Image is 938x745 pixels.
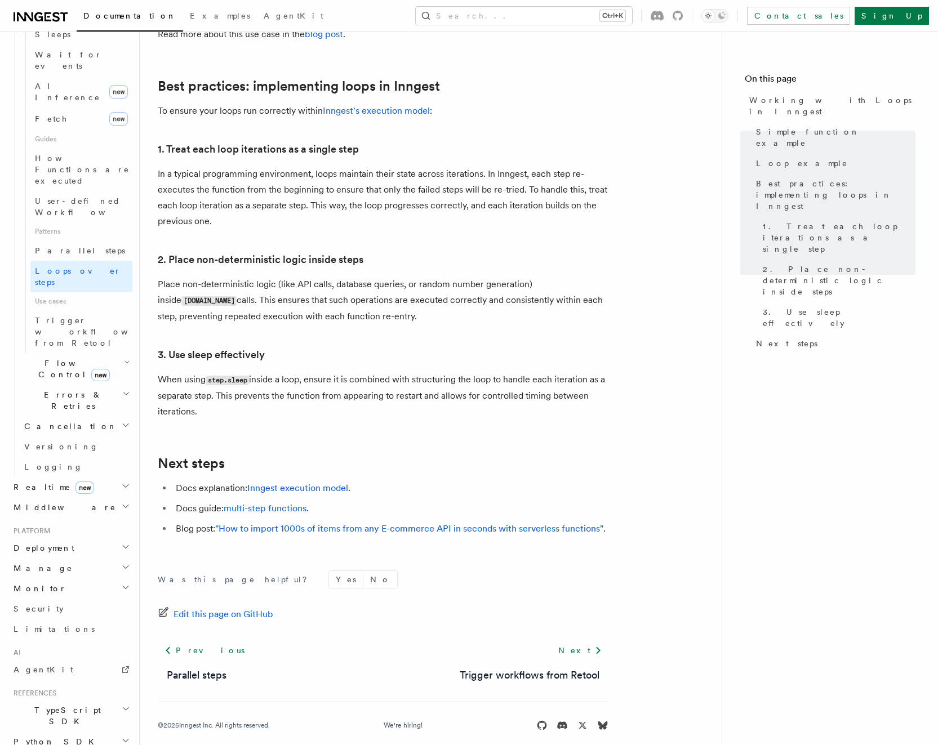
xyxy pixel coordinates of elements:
[763,306,915,329] span: 3. Use sleep effectively
[215,523,603,534] a: "How to import 1000s of items from any E-commerce API in seconds with serverless functions"
[30,240,132,261] a: Parallel steps
[158,372,608,420] p: When using inside a loop, ensure it is combined with structuring the loop to handle each iteratio...
[30,261,132,292] a: Loops over steps
[323,105,430,116] a: Inngest's execution model
[9,583,66,594] span: Monitor
[172,501,608,516] li: Docs guide: .
[752,153,915,173] a: Loop example
[35,82,100,102] span: AI Inference
[758,302,915,333] a: 3. Use sleep effectively
[756,178,915,212] span: Best practices: implementing loops in Inngest
[158,640,251,661] a: Previous
[158,276,608,324] p: Place non-deterministic logic (like API calls, database queries, or random number generation) ins...
[264,11,323,20] span: AgentKit
[363,571,397,588] button: No
[158,606,273,622] a: Edit this page on GitHub
[745,72,915,90] h4: On this page
[247,483,348,493] a: Inngest execution model
[552,640,608,661] a: Next
[747,7,850,25] a: Contact sales
[75,481,94,494] span: new
[30,148,132,191] a: How Functions are executed
[9,648,21,657] span: AI
[35,114,68,123] span: Fetch
[35,30,70,39] span: Sleeps
[9,497,132,518] button: Middleware
[30,44,132,76] a: Wait for events
[9,689,56,698] span: References
[416,7,632,25] button: Search...Ctrl+K
[91,369,110,381] span: new
[30,24,132,44] a: Sleeps
[9,558,132,578] button: Manage
[35,197,136,217] span: User-defined Workflows
[181,296,237,306] code: [DOMAIN_NAME]
[30,310,132,353] a: Trigger workflows from Retool
[752,173,915,216] a: Best practices: implementing loops in Inngest
[158,456,225,471] a: Next steps
[109,112,128,126] span: new
[384,721,423,730] a: We're hiring!
[701,9,728,23] button: Toggle dark mode
[752,122,915,153] a: Simple function example
[9,619,132,639] a: Limitations
[20,416,132,436] button: Cancellation
[14,624,95,634] span: Limitations
[35,50,102,70] span: Wait for events
[9,599,132,619] a: Security
[9,659,132,680] a: AgentKit
[167,667,226,683] a: Parallel steps
[30,130,132,148] span: Guides
[109,85,128,99] span: new
[77,3,183,32] a: Documentation
[600,10,625,21] kbd: Ctrl+K
[756,158,848,169] span: Loop example
[763,264,915,297] span: 2. Place non-deterministic logic inside steps
[30,191,132,222] a: User-defined Workflows
[206,376,249,385] code: step.sleep
[35,266,121,287] span: Loops over steps
[158,721,270,730] div: © 2025 Inngest Inc. All rights reserved.
[329,571,363,588] button: Yes
[158,103,608,119] p: To ensure your loops run correctly within :
[257,3,330,30] a: AgentKit
[758,216,915,259] a: 1. Treat each loop iterations as a single step
[745,90,915,122] a: Working with Loops in Inngest
[749,95,915,117] span: Working with Loops in Inngest
[158,141,359,157] a: 1. Treat each loop iterations as a single step
[224,503,306,514] a: multi-step functions
[158,78,440,94] a: Best practices: implementing loops in Inngest
[30,76,132,108] a: AI Inferencenew
[763,221,915,255] span: 1. Treat each loop iterations as a single step
[9,538,132,558] button: Deployment
[158,252,363,267] a: 2. Place non-deterministic logic inside steps
[35,154,130,185] span: How Functions are executed
[14,665,73,674] span: AgentKit
[24,462,83,471] span: Logging
[30,108,132,130] a: Fetchnew
[183,3,257,30] a: Examples
[24,442,99,451] span: Versioning
[9,481,94,493] span: Realtime
[9,477,132,497] button: Realtimenew
[752,333,915,354] a: Next steps
[20,457,132,477] a: Logging
[30,292,132,310] span: Use cases
[9,563,73,574] span: Manage
[158,574,315,585] p: Was this page helpful?
[756,126,915,149] span: Simple function example
[20,436,132,457] a: Versioning
[855,7,929,25] a: Sign Up
[20,358,124,380] span: Flow Control
[20,421,117,432] span: Cancellation
[83,11,176,20] span: Documentation
[9,704,122,727] span: TypeScript SDK
[460,667,599,683] a: Trigger workflows from Retool
[172,480,608,496] li: Docs explanation: .
[756,338,817,349] span: Next steps
[9,527,51,536] span: Platform
[158,347,265,363] a: 3. Use sleep effectively
[20,353,132,385] button: Flow Controlnew
[172,521,608,537] li: Blog post: .
[9,542,74,554] span: Deployment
